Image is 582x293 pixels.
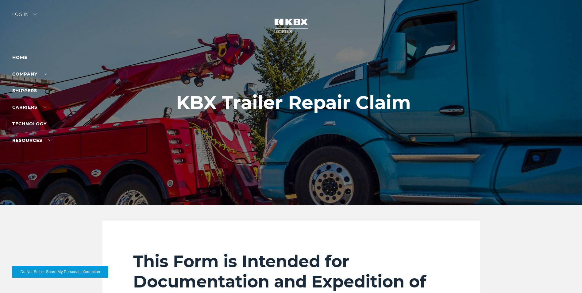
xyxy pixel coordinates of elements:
[12,104,47,110] a: Carriers
[12,138,52,143] a: RESOURCES
[12,266,108,278] button: Do Not Sell or Share My Personal Information
[33,14,37,15] img: arrow
[12,71,47,77] a: Company
[268,12,314,39] img: kbx logo
[12,12,37,21] div: Log in
[12,88,47,93] a: SHIPPERS
[12,55,27,60] a: Home
[12,121,47,127] a: Technology
[176,92,411,113] h1: KBX Trailer Repair Claim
